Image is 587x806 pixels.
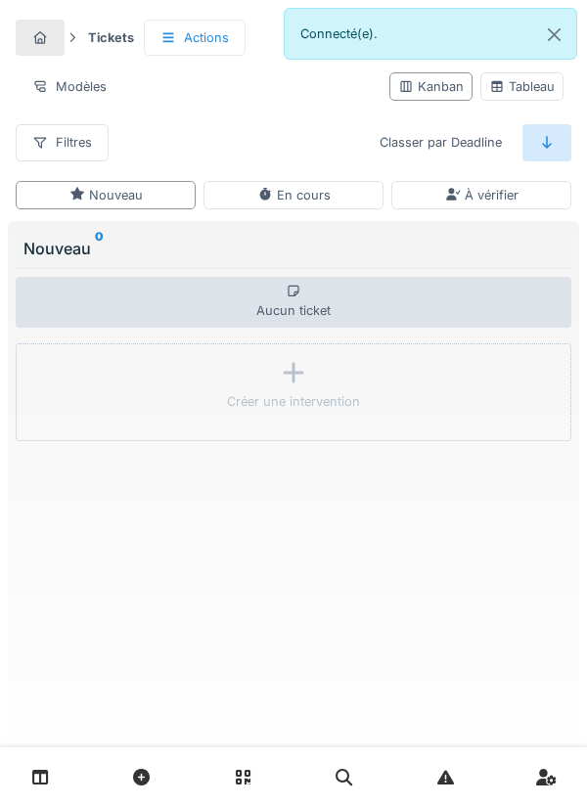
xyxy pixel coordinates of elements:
div: Aucun ticket [16,277,571,328]
strong: Tickets [80,28,142,47]
div: Classer par Deadline [363,124,519,160]
div: Connecté(e). [284,8,577,60]
div: À vérifier [445,186,519,204]
div: Nouveau [69,186,143,204]
div: Modèles [16,68,123,105]
div: Nouveau [23,237,564,260]
button: Close [532,9,576,61]
div: Kanban [398,77,464,96]
div: Actions [144,20,246,56]
div: En cours [257,186,331,204]
div: Créer une intervention [227,392,360,411]
div: Tableau [489,77,555,96]
div: Filtres [16,124,109,160]
sup: 0 [95,237,104,260]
